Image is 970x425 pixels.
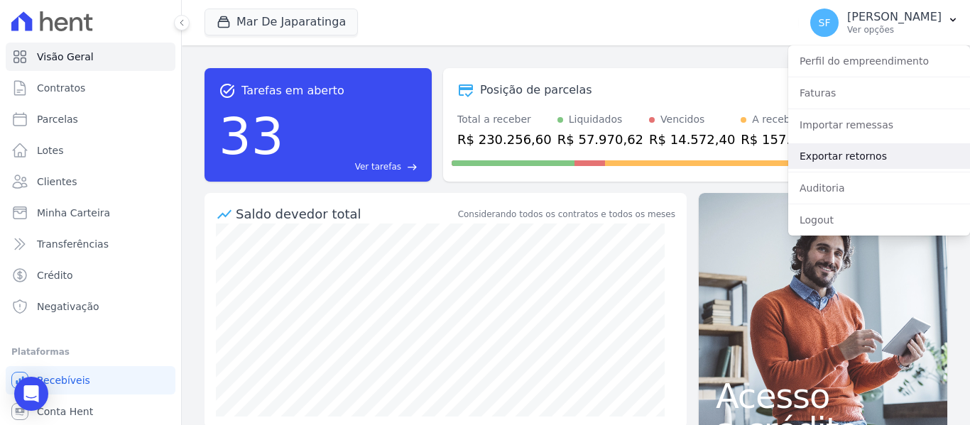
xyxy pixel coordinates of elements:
span: Recebíveis [37,373,90,387]
a: Importar remessas [788,112,970,138]
a: Clientes [6,167,175,196]
div: Saldo devedor total [236,204,455,223]
button: Mar De Japaratinga [205,9,358,35]
a: Visão Geral [6,43,175,71]
div: 33 [219,99,284,173]
a: Perfil do empreendimento [788,48,970,74]
a: Faturas [788,80,970,106]
a: Recebíveis [6,366,175,394]
div: R$ 14.572,40 [649,130,735,149]
a: Transferências [6,230,175,258]
span: Contratos [37,81,85,95]
a: Contratos [6,74,175,102]
div: R$ 157.713,58 [741,130,835,149]
a: Negativação [6,292,175,321]
span: Minha Carteira [37,206,110,220]
span: Transferências [37,237,109,251]
div: R$ 57.970,62 [557,130,643,149]
div: Total a receber [457,112,552,127]
span: Acesso [716,379,930,413]
a: Ver tarefas east [290,160,418,173]
a: Auditoria [788,175,970,201]
span: Lotes [37,143,64,158]
div: A receber [752,112,800,127]
div: Vencidos [660,112,704,127]
span: Ver tarefas [355,160,401,173]
p: [PERSON_NAME] [847,10,942,24]
span: Conta Hent [37,404,93,419]
a: Crédito [6,261,175,289]
div: Liquidados [569,112,623,127]
a: Lotes [6,136,175,165]
span: east [407,162,418,172]
a: Minha Carteira [6,199,175,227]
span: task_alt [219,82,236,99]
span: Parcelas [37,112,78,126]
div: Open Intercom Messenger [14,377,48,411]
button: SF [PERSON_NAME] Ver opções [799,3,970,43]
span: SF [819,18,831,28]
a: Exportar retornos [788,143,970,169]
div: R$ 230.256,60 [457,130,552,149]
div: Plataformas [11,343,170,360]
span: Visão Geral [37,50,94,64]
span: Tarefas em aberto [241,82,344,99]
a: Parcelas [6,105,175,133]
span: Crédito [37,268,73,282]
p: Ver opções [847,24,942,35]
span: Clientes [37,175,77,189]
div: Posição de parcelas [480,82,592,99]
div: Considerando todos os contratos e todos os meses [458,208,675,221]
span: Negativação [37,299,99,314]
a: Logout [788,207,970,233]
